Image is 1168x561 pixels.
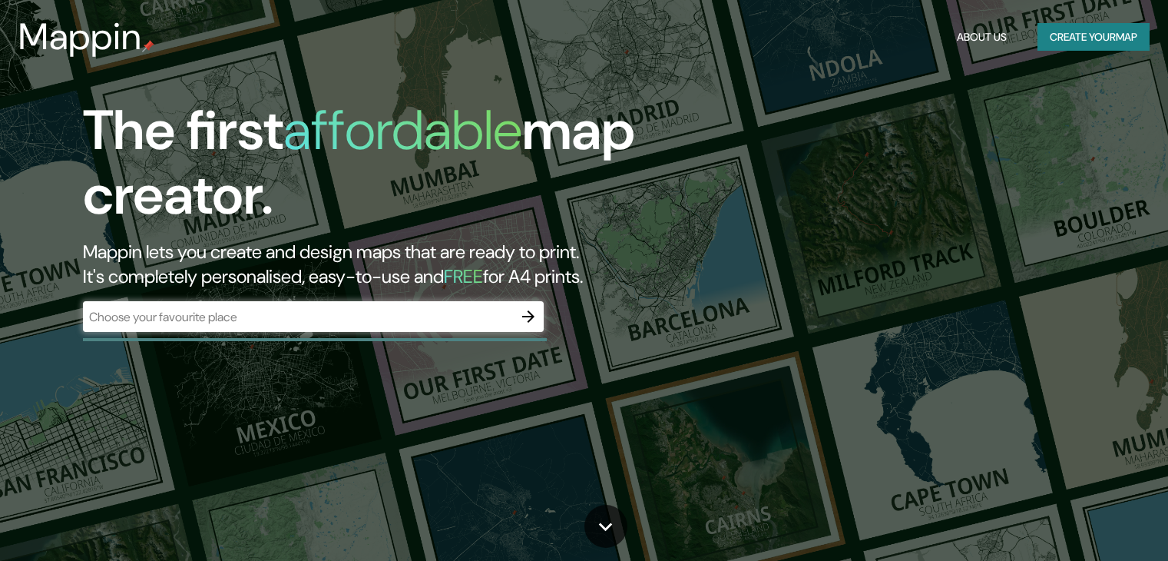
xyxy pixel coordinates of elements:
h1: affordable [283,95,522,166]
button: About Us [951,23,1013,51]
button: Create yourmap [1037,23,1150,51]
h2: Mappin lets you create and design maps that are ready to print. It's completely personalised, eas... [83,240,667,289]
h3: Mappin [18,15,142,58]
h1: The first map creator. [83,98,667,240]
img: mappin-pin [142,40,154,52]
input: Choose your favourite place [83,308,513,326]
h5: FREE [444,264,483,288]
